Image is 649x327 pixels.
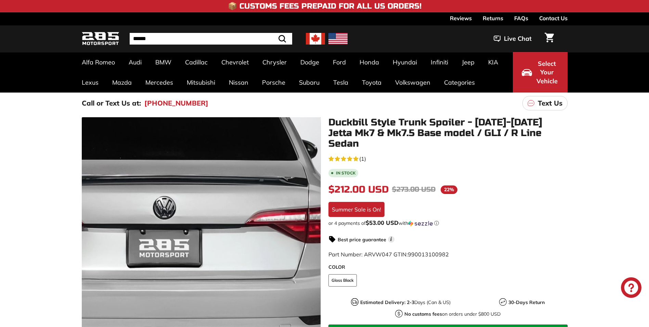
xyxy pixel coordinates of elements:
[386,52,424,72] a: Hyundai
[355,72,388,93] a: Toyota
[338,237,386,243] strong: Best price guarantee
[148,52,178,72] a: BMW
[485,30,541,47] button: Live Chat
[408,220,433,227] img: Sezzle
[139,72,180,93] a: Mercedes
[539,12,568,24] a: Contact Us
[328,202,385,217] div: Summer Sale is On!
[508,299,545,305] strong: 30-Days Return
[441,185,457,194] span: 22%
[522,96,568,110] a: Text Us
[75,52,122,72] a: Alfa Romeo
[513,52,568,93] button: Select Your Vehicle
[255,72,292,93] a: Porsche
[437,72,482,93] a: Categories
[541,27,558,50] a: Cart
[82,98,141,108] p: Call or Text Us at:
[336,171,355,175] b: In stock
[483,12,503,24] a: Returns
[326,52,353,72] a: Ford
[328,251,449,258] span: Part Number: ARVW047 GTIN:
[392,185,436,194] span: $273.00 USD
[328,220,568,227] div: or 4 payments of with
[144,98,208,108] a: [PHONE_NUMBER]
[366,219,399,226] span: $53.00 USD
[256,52,294,72] a: Chrysler
[353,52,386,72] a: Honda
[328,154,568,163] a: 5.0 rating (1 votes)
[328,184,389,195] span: $212.00 USD
[360,299,451,306] p: Days (Can & US)
[619,277,644,300] inbox-online-store-chat: Shopify online store chat
[408,251,449,258] span: 990013100982
[360,299,414,305] strong: Estimated Delivery: 2-3
[388,236,394,243] span: i
[215,52,256,72] a: Chevrolet
[180,72,222,93] a: Mitsubishi
[535,59,559,86] span: Select Your Vehicle
[292,72,326,93] a: Subaru
[388,72,437,93] a: Volkswagen
[538,98,562,108] p: Text Us
[450,12,472,24] a: Reviews
[328,264,568,271] label: COLOR
[178,52,215,72] a: Cadillac
[359,155,366,163] span: (1)
[228,2,421,10] h4: 📦 Customs Fees Prepaid for All US Orders!
[481,52,505,72] a: KIA
[122,52,148,72] a: Audi
[105,72,139,93] a: Mazda
[294,52,326,72] a: Dodge
[75,72,105,93] a: Lexus
[404,311,501,318] p: on orders under $800 USD
[130,33,292,45] input: Search
[328,117,568,149] h1: Duckbill Style Trunk Spoiler - [DATE]-[DATE] Jetta Mk7 & Mk7.5 Base model / GLI / R Line Sedan
[424,52,455,72] a: Infiniti
[326,72,355,93] a: Tesla
[404,311,442,317] strong: No customs fees
[328,220,568,227] div: or 4 payments of$53.00 USDwithSezzle Click to learn more about Sezzle
[82,31,119,47] img: Logo_285_Motorsport_areodynamics_components
[455,52,481,72] a: Jeep
[514,12,528,24] a: FAQs
[504,34,532,43] span: Live Chat
[222,72,255,93] a: Nissan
